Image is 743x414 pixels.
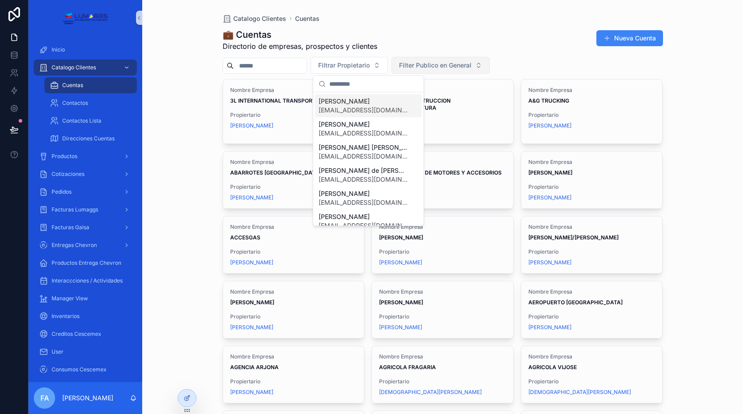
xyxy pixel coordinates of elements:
span: Nombre Empresa [379,87,506,94]
a: Nueva Cuenta [596,30,663,46]
a: [DEMOGRAPHIC_DATA][PERSON_NAME] [528,389,631,396]
button: Select Button [391,57,490,74]
button: Select Button [311,57,388,74]
span: Nombre Empresa [528,353,655,360]
a: Nombre Empresa[PERSON_NAME]Propiertario[PERSON_NAME] [223,281,365,338]
span: Nombre Empresa [528,159,655,166]
span: Filter Publico en General [399,61,471,70]
strong: ABARROTES [GEOGRAPHIC_DATA] [230,169,321,176]
a: Nombre EmpresaABARROTES [GEOGRAPHIC_DATA]Propiertario[PERSON_NAME] [223,151,365,209]
span: FA [40,393,49,403]
a: Nombre Empresa[PERSON_NAME]Propiertario[PERSON_NAME] [371,216,514,274]
span: Facturas Galsa [52,224,89,231]
a: Nombre Empresa3SKRCGA CONSTRUCCION E INFRAESTRUCTURAPropiertario[PERSON_NAME] [371,79,514,144]
span: Propiertario [528,183,655,191]
span: [PERSON_NAME] [528,194,571,201]
span: [EMAIL_ADDRESS][DOMAIN_NAME] [319,175,407,184]
span: Nombre Empresa [528,87,655,94]
span: Nombre Empresa [230,159,357,166]
a: [PERSON_NAME] [230,324,273,331]
span: Filtrar Propietario [318,61,370,70]
a: Cuentas [295,14,320,23]
strong: [PERSON_NAME] [230,299,274,306]
a: Nombre Empresa[PERSON_NAME]Propiertario[PERSON_NAME] [521,151,663,209]
span: Nombre Empresa [379,288,506,295]
span: Cotizaciones [52,171,84,178]
a: Facturas Galsa [34,219,137,235]
span: [PERSON_NAME] [319,97,407,106]
a: Inventarios [34,308,137,324]
strong: A&G TRUCKING [528,97,569,104]
span: Productos Entrega Chevron [52,259,121,267]
span: Contactos Lista [62,117,101,124]
span: Propiertario [230,313,357,320]
a: [PERSON_NAME] [230,389,273,396]
span: Nombre Empresa [379,159,506,166]
span: [PERSON_NAME] [PERSON_NAME] [319,143,407,152]
a: [DEMOGRAPHIC_DATA][PERSON_NAME] [379,389,482,396]
span: [PERSON_NAME] [230,259,273,266]
a: Creditos Cescemex [34,326,137,342]
span: Direcciones Cuentas [62,135,115,142]
span: Directorio de empresas, prospectos y clientes [223,41,377,52]
span: Propiertario [230,111,357,119]
a: Nombre EmpresaAGRICOLA FRAGARIAPropiertario[DEMOGRAPHIC_DATA][PERSON_NAME] [371,346,514,403]
span: Productos [52,153,77,160]
span: Cuentas [62,82,83,89]
p: [PERSON_NAME] [62,394,113,402]
span: Propiertario [528,313,655,320]
span: Propiertario [528,111,655,119]
span: Manager View [52,295,88,302]
strong: [PERSON_NAME] [379,234,423,241]
span: Contactos [62,100,88,107]
a: Manager View [34,291,137,307]
a: [PERSON_NAME] [528,122,571,129]
span: Nombre Empresa [230,87,357,94]
span: Propiertario [379,378,506,385]
a: Nombre Empresa[PERSON_NAME]Propiertario[PERSON_NAME] [371,281,514,338]
span: Creditos Cescemex [52,330,101,338]
div: scrollable content [28,36,142,382]
span: [PERSON_NAME] de [PERSON_NAME] [319,166,407,175]
span: User [52,348,64,355]
a: Nombre EmpresaAGENCIA ARJONAPropiertario[PERSON_NAME] [223,346,365,403]
a: Nombre EmpresaAEROPUERTO [GEOGRAPHIC_DATA]Propiertario[PERSON_NAME] [521,281,663,338]
span: [PERSON_NAME] [319,212,407,221]
span: Inventarios [52,313,80,320]
strong: AEROPUERTO [GEOGRAPHIC_DATA] [528,299,623,306]
a: Facturas Lumaggs [34,202,137,218]
span: Propiertario [379,248,506,255]
span: [PERSON_NAME] [528,324,571,331]
a: [PERSON_NAME] [230,194,273,201]
a: Productos Entrega Chevron [34,255,137,271]
a: [PERSON_NAME] [379,324,422,331]
a: Catalogo Clientes [34,60,137,76]
h1: 💼 Cuentas [223,28,377,41]
span: Propiertario [379,313,506,320]
span: Catalogo Clientes [233,14,286,23]
a: [PERSON_NAME] [230,122,273,129]
span: Propiertario [230,248,357,255]
span: Entregas Chevron [52,242,97,249]
span: Nombre Empresa [230,288,357,295]
img: App logo [63,11,108,25]
a: Catalogo Clientes [223,14,286,23]
strong: AGRICOLA FRAGARIA [379,364,436,370]
a: Contactos Lista [44,113,137,129]
span: Propiertario [230,378,357,385]
a: Nombre EmpresaAGRICOLA VIJOSEPropiertario[DEMOGRAPHIC_DATA][PERSON_NAME] [521,346,663,403]
a: Productos [34,148,137,164]
strong: ACCESGAS [230,234,260,241]
span: [EMAIL_ADDRESS][DOMAIN_NAME] [319,221,407,230]
a: Nombre EmpresaABASTECEDORA DE MOTORES Y ACCESORIOSPropiertario[PERSON_NAME] [371,151,514,209]
span: [EMAIL_ADDRESS][DOMAIN_NAME] [319,106,407,115]
span: Nombre Empresa [379,223,506,231]
strong: [PERSON_NAME] [379,299,423,306]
